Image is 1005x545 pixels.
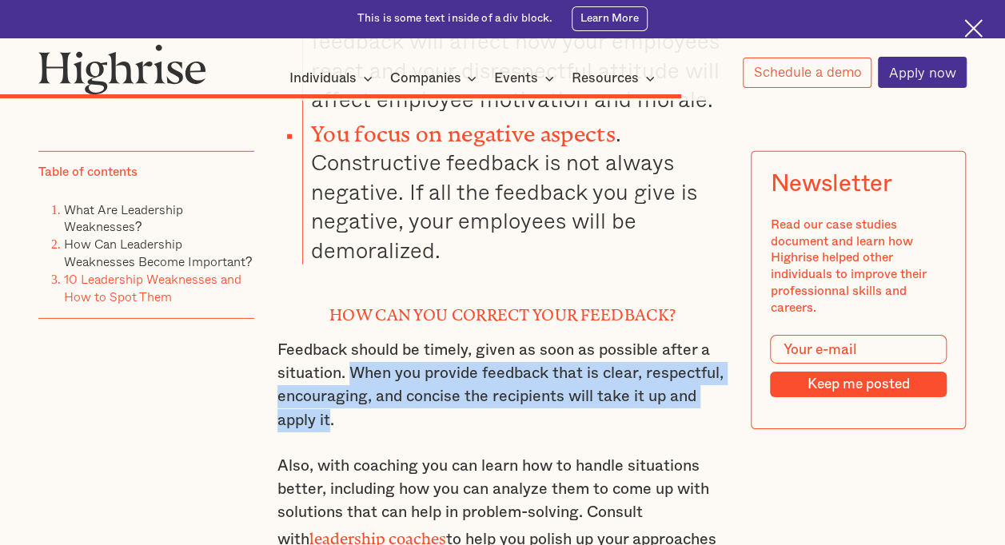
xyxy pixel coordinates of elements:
[38,164,138,181] div: Table of contents
[771,170,892,197] div: Newsletter
[494,69,559,88] div: Events
[309,530,446,540] a: leadership coaches
[771,371,947,397] input: Keep me posted
[389,69,481,88] div: Companies
[771,335,947,363] input: Your e-mail
[329,306,676,316] strong: How can you correct your feedback?
[964,19,983,38] img: Cross icon
[311,121,616,135] strong: You focus on negative aspects
[572,69,660,88] div: Resources
[572,69,639,88] div: Resources
[289,69,377,88] div: Individuals
[389,69,461,88] div: Companies
[771,216,947,316] div: Read our case studies document and learn how Highrise helped other individuals to improve their p...
[357,11,553,26] div: This is some text inside of a div block.
[289,69,357,88] div: Individuals
[64,234,253,271] a: How Can Leadership Weaknesses Become Important?
[494,69,538,88] div: Events
[878,57,967,88] a: Apply now
[277,339,728,433] p: Feedback should be timely, given as soon as possible after a situation. When you provide feedback...
[572,6,648,30] a: Learn More
[64,269,241,306] a: 10 Leadership Weaknesses and How to Spot Them
[302,114,728,265] li: . Constructive feedback is not always negative. If all the feedback you give is negative, your em...
[64,199,183,236] a: What Are Leadership Weaknesses?
[771,335,947,397] form: Modal Form
[38,44,206,94] img: Highrise logo
[743,58,872,88] a: Schedule a demo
